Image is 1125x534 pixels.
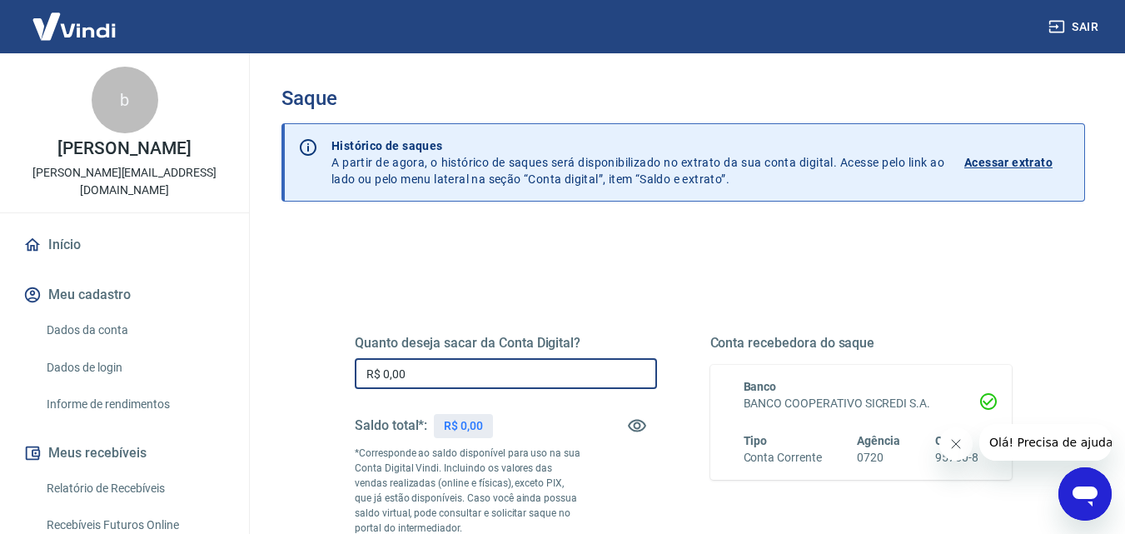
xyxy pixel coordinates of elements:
h6: BANCO COOPERATIVO SICREDI S.A. [744,395,979,412]
span: Tipo [744,434,768,447]
span: Banco [744,380,777,393]
a: Acessar extrato [964,137,1071,187]
button: Sair [1045,12,1105,42]
p: [PERSON_NAME] [57,140,191,157]
img: Vindi [20,1,128,52]
div: b [92,67,158,133]
span: Agência [857,434,900,447]
p: Histórico de saques [331,137,944,154]
span: Conta [935,434,967,447]
button: Meu cadastro [20,277,229,313]
a: Informe de rendimentos [40,387,229,422]
h5: Quanto deseja sacar da Conta Digital? [355,335,657,352]
a: Início [20,227,229,263]
a: Dados de login [40,351,229,385]
p: A partir de agora, o histórico de saques será disponibilizado no extrato da sua conta digital. Ac... [331,137,944,187]
h6: 0720 [857,449,900,467]
iframe: Fechar mensagem [939,427,973,461]
h3: Saque [281,87,1085,110]
a: Dados da conta [40,313,229,347]
p: [PERSON_NAME][EMAIL_ADDRESS][DOMAIN_NAME] [13,164,236,199]
h5: Conta recebedora do saque [710,335,1013,352]
a: Relatório de Recebíveis [40,472,229,506]
p: Acessar extrato [964,154,1053,171]
iframe: Mensagem da empresa [979,424,1112,461]
h5: Saldo total*: [355,417,427,434]
iframe: Botão para abrir a janela de mensagens [1058,467,1112,521]
span: Olá! Precisa de ajuda? [10,12,140,25]
h6: 95750-8 [935,449,978,467]
p: R$ 0,00 [444,417,483,435]
button: Meus recebíveis [20,435,229,472]
h6: Conta Corrente [744,449,822,467]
